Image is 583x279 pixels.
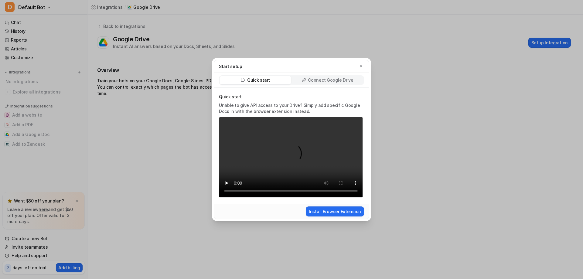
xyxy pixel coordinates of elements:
button: Install Browser Extension [306,206,364,216]
video: Your browser does not support the video tag. [219,117,363,198]
p: Quick start [219,94,363,100]
p: Quick start [247,77,270,83]
p: Connect Google Drive [308,77,353,83]
p: Start setup [219,63,242,70]
p: Unable to give API access to your Drive? Simply add specific Google Docs in with the browser exte... [219,102,363,114]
